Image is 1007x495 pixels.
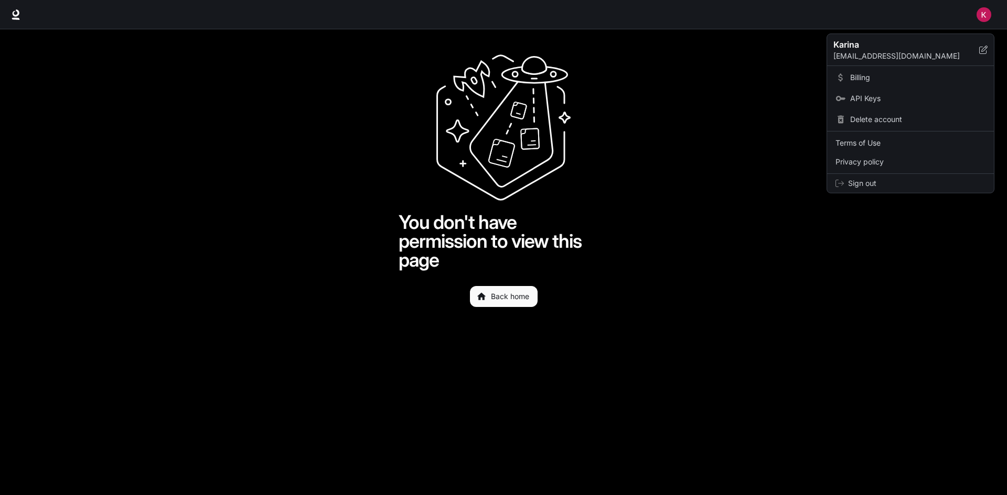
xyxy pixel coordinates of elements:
div: Karina[EMAIL_ADDRESS][DOMAIN_NAME] [827,34,994,66]
div: Sign out [827,174,994,193]
span: Privacy policy [835,157,985,167]
div: Delete account [829,110,992,129]
a: Privacy policy [829,152,992,171]
a: Terms of Use [829,134,992,152]
span: Sign out [848,178,985,189]
a: API Keys [829,89,992,108]
span: API Keys [850,93,985,104]
span: Billing [850,72,985,83]
p: Karina [833,38,962,51]
p: [EMAIL_ADDRESS][DOMAIN_NAME] [833,51,979,61]
span: Terms of Use [835,138,985,148]
a: Billing [829,68,992,87]
span: Delete account [850,114,985,125]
